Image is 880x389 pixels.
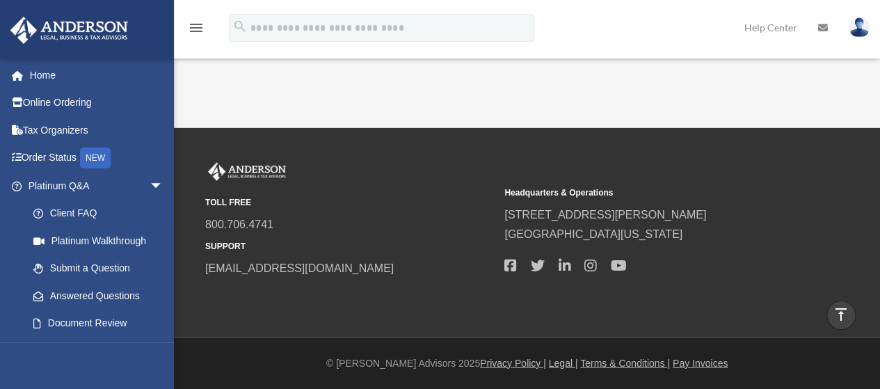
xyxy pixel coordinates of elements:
[19,255,177,283] a: Submit a Question
[19,227,177,255] a: Platinum Walkthrough
[833,306,849,323] i: vertical_align_top
[10,61,184,89] a: Home
[80,148,111,168] div: NEW
[205,219,273,230] a: 800.706.4741
[205,262,394,274] a: [EMAIL_ADDRESS][DOMAIN_NAME]
[673,358,728,369] a: Pay Invoices
[19,200,177,228] a: Client FAQ
[10,144,184,173] a: Order StatusNEW
[826,301,856,330] a: vertical_align_top
[150,172,177,200] span: arrow_drop_down
[504,186,794,200] small: Headquarters & Operations
[205,239,495,254] small: SUPPORT
[10,89,184,117] a: Online Ordering
[10,116,184,144] a: Tax Organizers
[174,355,880,372] div: © [PERSON_NAME] Advisors 2025
[188,24,205,36] a: menu
[580,358,670,369] a: Terms & Conditions |
[504,209,706,221] a: [STREET_ADDRESS][PERSON_NAME]
[549,358,578,369] a: Legal |
[480,358,546,369] a: Privacy Policy |
[6,17,132,44] img: Anderson Advisors Platinum Portal
[849,17,870,38] img: User Pic
[19,282,170,310] a: Answered Questions
[205,163,289,181] img: Anderson Advisors Platinum Portal
[232,19,248,34] i: search
[19,310,177,338] a: Document Review
[205,196,495,210] small: TOLL FREE
[10,172,177,200] a: Platinum Q&Aarrow_drop_down
[188,19,205,36] i: menu
[504,228,682,240] a: [GEOGRAPHIC_DATA][US_STATE]
[19,337,177,381] a: Platinum Knowledge Room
